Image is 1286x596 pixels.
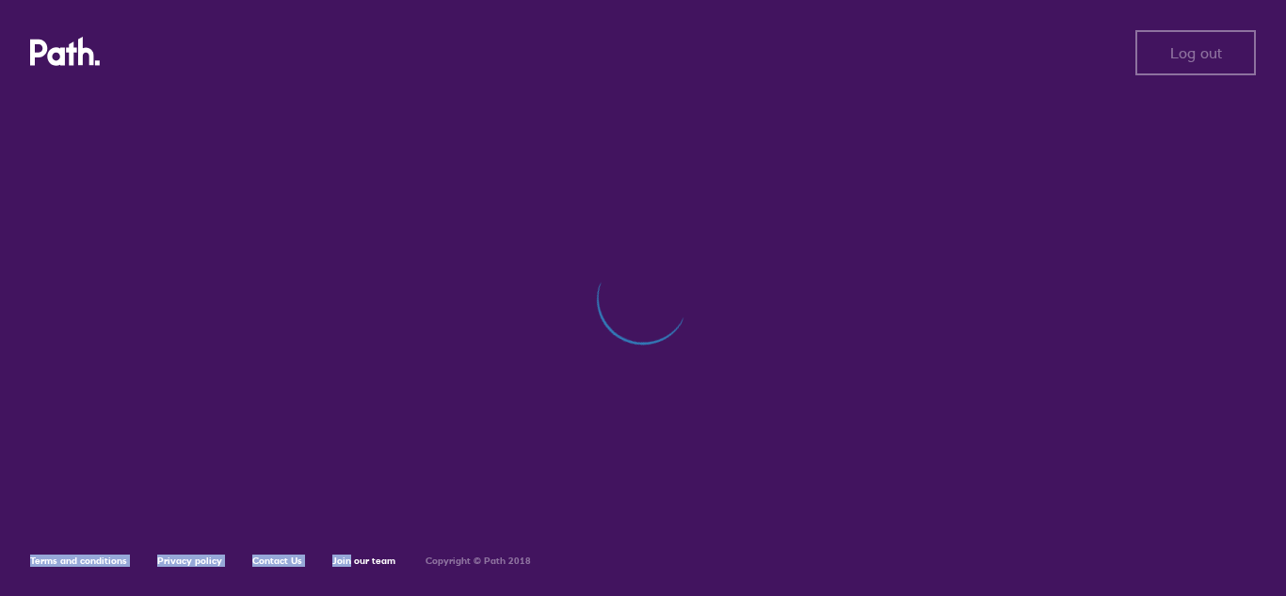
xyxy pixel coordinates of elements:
[30,555,127,567] a: Terms and conditions
[252,555,302,567] a: Contact Us
[426,556,531,567] h6: Copyright © Path 2018
[157,555,222,567] a: Privacy policy
[1170,44,1222,61] span: Log out
[332,555,395,567] a: Join our team
[1135,30,1256,75] button: Log out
